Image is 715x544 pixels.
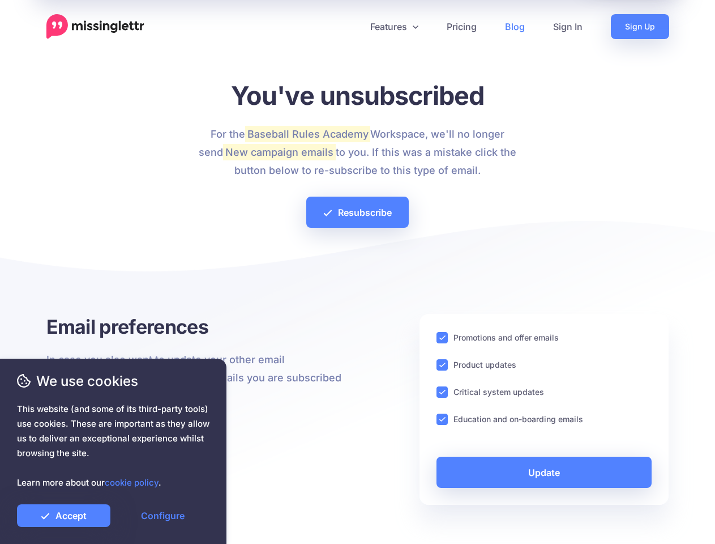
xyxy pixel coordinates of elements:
a: Sign Up [611,14,669,39]
label: Promotions and offer emails [453,331,559,344]
p: For the Workspace, we'll no longer send to you. If this was a mistake click the button below to r... [198,125,517,180]
label: Education and on-boarding emails [453,413,583,426]
a: Sign In [539,14,597,39]
h3: Email preferences [46,314,349,339]
a: Pricing [433,14,491,39]
a: Configure [116,504,209,527]
span: We use cookies [17,371,209,391]
p: In case you also want to update your other email preferences, below are the other emails you are ... [46,351,349,405]
a: cookie policy [105,477,159,488]
a: Features [356,14,433,39]
label: Product updates [453,358,516,371]
label: Critical system updates [453,385,544,398]
a: Accept [17,504,110,527]
mark: New campaign emails [223,144,335,160]
a: Update [436,457,652,488]
mark: Baseball Rules Academy [245,126,370,142]
a: Resubscribe [306,197,409,228]
h1: You've unsubscribed [198,80,517,111]
a: Blog [491,14,539,39]
span: This website (and some of its third-party tools) use cookies. These are important as they allow u... [17,402,209,490]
